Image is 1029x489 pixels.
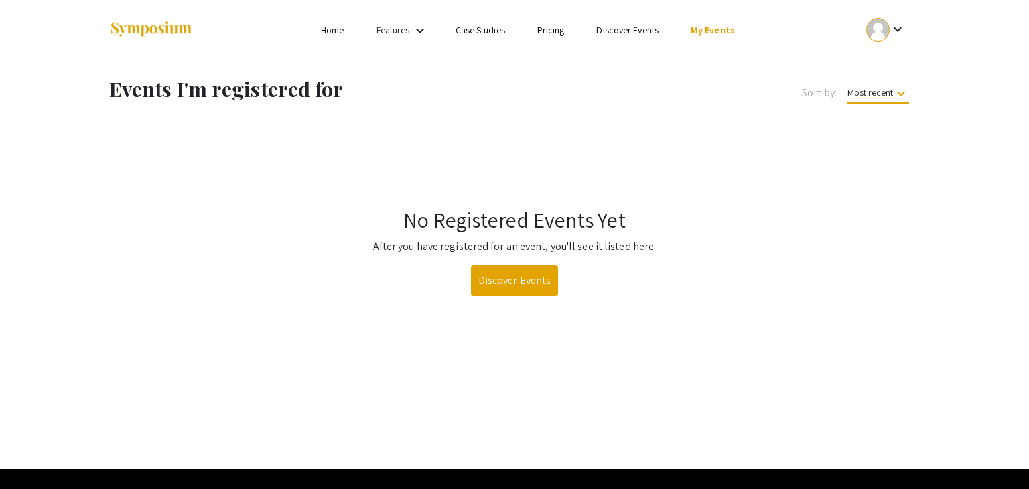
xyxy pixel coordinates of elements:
span: Most recent [847,86,909,104]
iframe: Chat [10,429,57,479]
a: Home [321,24,344,36]
button: Expand account dropdown [852,15,920,45]
p: After you have registered for an event, you'll see it listed here. [113,238,916,255]
mat-icon: Expand Features list [412,23,428,39]
a: Discover Events [471,265,559,296]
a: Case Studies [456,24,505,36]
a: Discover Events [596,24,659,36]
a: Features [376,24,410,36]
a: My Events [691,24,735,36]
mat-icon: Expand account dropdown [890,21,906,38]
button: Most recent [837,80,920,104]
mat-icon: keyboard_arrow_down [893,86,909,102]
img: Symposium by ForagerOne [109,21,193,39]
a: Pricing [537,24,565,36]
span: Sort by: [802,85,837,101]
h1: Events I'm registered for [109,77,573,101]
h1: No Registered Events Yet [113,207,916,232]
